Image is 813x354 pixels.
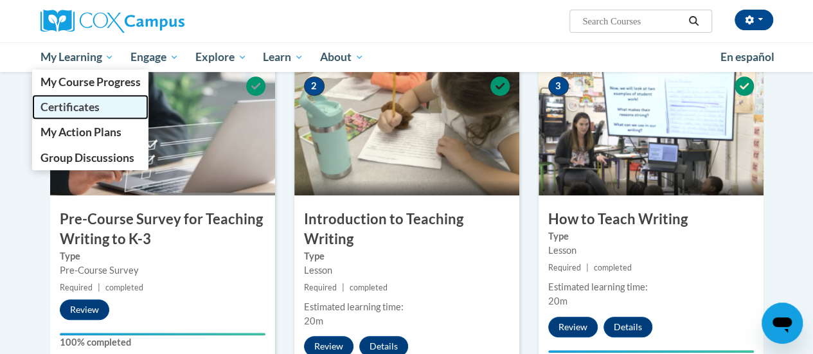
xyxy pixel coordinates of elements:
h3: Introduction to Teaching Writing [294,209,519,249]
div: Your progress [548,350,754,353]
button: Review [548,317,598,337]
button: Account Settings [735,10,773,30]
img: Cox Campus [40,10,184,33]
div: Lesson [304,263,510,278]
span: Certificates [40,100,99,114]
div: Your progress [60,333,265,335]
span: My Action Plans [40,125,121,139]
span: Required [304,283,337,292]
div: Lesson [548,243,754,258]
a: Cox Campus [40,10,272,33]
button: Details [603,317,652,337]
iframe: Button to launch messaging window [762,303,803,344]
span: My Learning [40,49,114,65]
span: Learn [263,49,303,65]
h3: Pre-Course Survey for Teaching Writing to K-3 [50,209,275,249]
a: My Learning [32,42,123,72]
a: My Course Progress [32,69,149,94]
img: Course Image [294,67,519,195]
a: Certificates [32,94,149,119]
div: Estimated learning time: [548,280,754,294]
button: Review [60,299,109,320]
div: Pre-Course Survey [60,263,265,278]
img: Course Image [539,67,764,195]
span: About [320,49,364,65]
h3: How to Teach Writing [539,209,764,229]
a: My Action Plans [32,119,149,145]
span: completed [350,283,388,292]
span: En español [720,50,774,64]
button: Search [684,13,703,29]
span: Required [60,283,93,292]
span: | [98,283,100,292]
span: 3 [548,76,569,96]
input: Search Courses [581,13,684,29]
span: Explore [195,49,247,65]
span: My Course Progress [40,75,140,89]
a: Learn [255,42,312,72]
div: Main menu [31,42,783,72]
span: 20m [304,315,323,326]
a: Engage [122,42,187,72]
label: Type [304,249,510,263]
span: completed [105,283,143,292]
label: 100% completed [60,335,265,350]
a: About [312,42,372,72]
span: | [342,283,344,292]
div: Estimated learning time: [304,300,510,314]
a: Explore [187,42,255,72]
span: 20m [548,296,567,306]
label: Type [548,229,754,243]
span: | [586,263,589,272]
span: Group Discussions [40,151,134,164]
label: Type [60,249,265,263]
span: 2 [304,76,325,96]
a: En español [712,44,783,71]
span: Required [548,263,581,272]
a: Group Discussions [32,145,149,170]
span: Engage [130,49,179,65]
span: completed [594,263,632,272]
img: Course Image [50,67,275,195]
